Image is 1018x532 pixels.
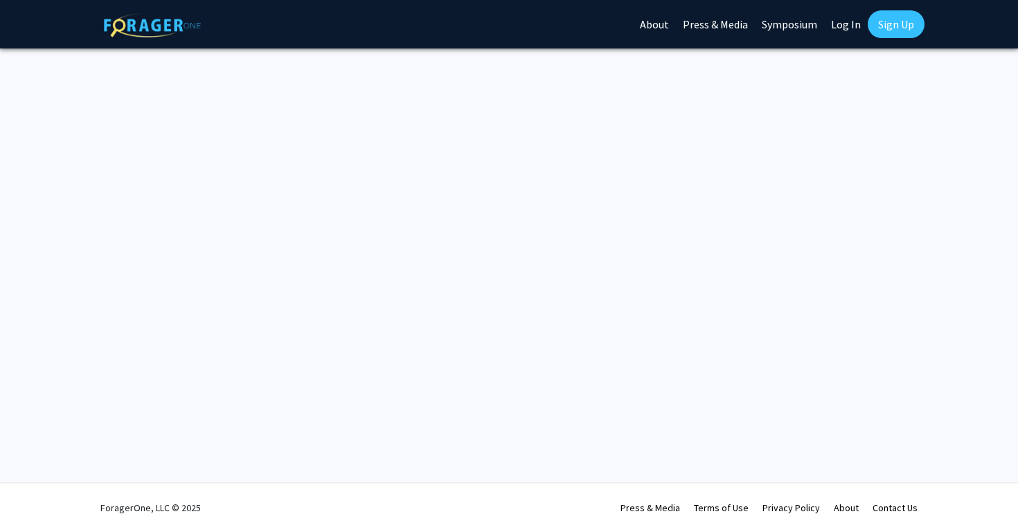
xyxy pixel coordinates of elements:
div: ForagerOne, LLC © 2025 [100,484,201,532]
a: Press & Media [620,502,680,514]
a: Terms of Use [694,502,749,514]
a: Contact Us [873,502,918,514]
a: About [834,502,859,514]
a: Privacy Policy [762,502,820,514]
a: Sign Up [868,10,925,38]
img: ForagerOne Logo [104,13,201,37]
